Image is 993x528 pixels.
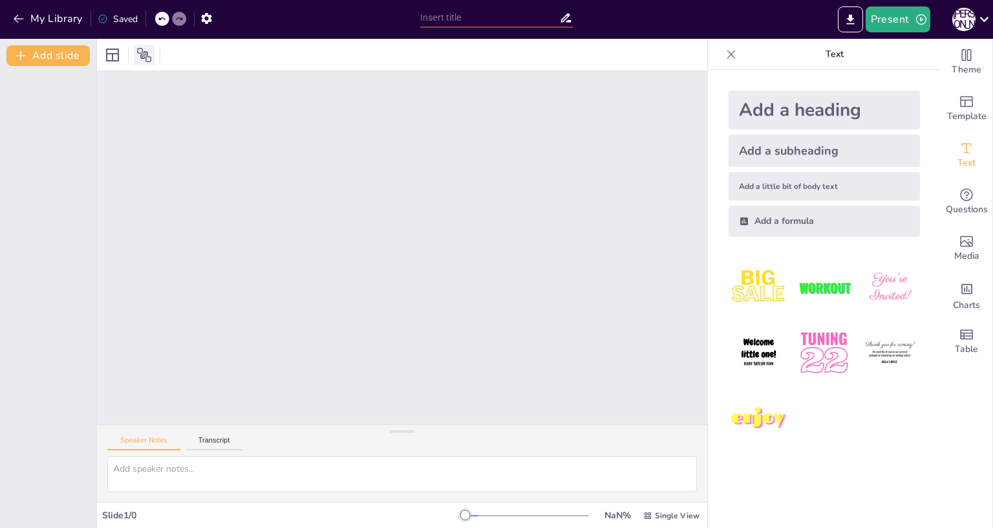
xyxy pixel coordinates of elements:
[860,258,920,318] img: 3.jpeg
[860,323,920,383] img: 6.jpeg
[655,511,699,521] span: Single View
[957,156,976,170] span: Text
[941,85,992,132] div: Add ready made slides
[941,39,992,85] div: Change the overall theme
[952,8,976,31] div: Б [PERSON_NAME]
[602,509,633,522] div: NaN %
[952,6,976,32] button: Б [PERSON_NAME]
[10,8,88,29] button: My Library
[955,342,978,357] span: Table
[941,272,992,318] div: Add charts and graphs
[941,318,992,365] div: Add a table
[729,91,920,129] div: Add a heading
[742,39,928,70] p: Text
[729,389,789,449] img: 7.jpeg
[102,45,123,65] div: Layout
[186,436,243,450] button: Transcript
[729,206,920,237] div: Add a formula
[420,8,559,27] input: Insert title
[794,323,854,383] img: 5.jpeg
[729,258,789,318] img: 1.jpeg
[6,45,90,66] button: Add slide
[838,6,863,32] button: Export to PowerPoint
[946,203,988,217] span: Questions
[941,225,992,272] div: Add images, graphics, shapes or video
[102,509,465,522] div: Slide 1 / 0
[136,47,152,63] span: Position
[794,258,854,318] img: 2.jpeg
[953,298,980,313] span: Charts
[729,172,920,201] div: Add a little bit of body text
[954,249,979,263] span: Media
[941,132,992,179] div: Add text boxes
[107,436,180,450] button: Speaker Notes
[98,13,138,25] div: Saved
[947,109,987,124] span: Template
[866,6,930,32] button: Present
[941,179,992,225] div: Get real-time input from your audience
[952,63,981,77] span: Theme
[729,135,920,167] div: Add a subheading
[729,323,789,383] img: 4.jpeg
